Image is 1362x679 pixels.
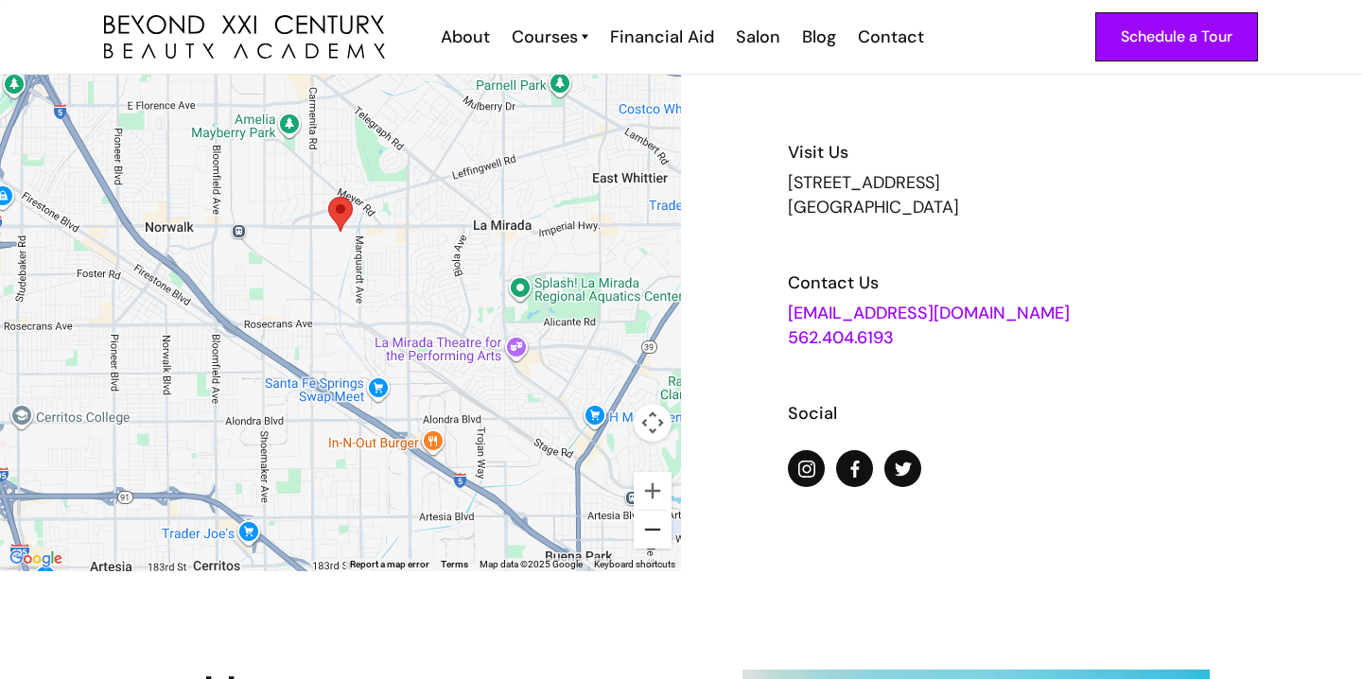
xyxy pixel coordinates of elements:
a: Schedule a Tour [1095,12,1258,61]
a: Salon [724,25,790,49]
a: 562.404.6193 [788,326,894,349]
button: Map camera controls [634,404,672,442]
a: Contact [846,25,934,49]
a: Financial Aid [598,25,724,49]
button: Keyboard shortcuts [594,558,675,571]
div: Schedule a Tour [1121,25,1232,49]
img: Google [5,547,67,571]
a: About [428,25,499,49]
div: Salon [736,25,780,49]
span: Map data ©2025 Google [480,559,583,569]
a: home [104,15,385,60]
a: Terms (opens in new tab) [441,559,468,569]
a: Open this area in Google Maps (opens a new window) [5,547,67,571]
div: Map pin [328,197,353,232]
a: [EMAIL_ADDRESS][DOMAIN_NAME] [788,302,1070,324]
div: Financial Aid [610,25,714,49]
button: Zoom in [634,472,672,510]
a: Report a map error [350,559,429,569]
div: Contact [858,25,924,49]
div: Blog [802,25,836,49]
a: Blog [790,25,846,49]
button: Zoom out [634,511,672,548]
h6: Social [788,401,1255,426]
a: Courses [512,25,588,49]
h6: Contact Us [788,270,1255,295]
div: [STREET_ADDRESS] [GEOGRAPHIC_DATA] [788,170,1255,219]
h6: Visit Us [788,140,1255,165]
img: beyond 21st century beauty academy logo [104,15,385,60]
div: About [441,25,490,49]
div: Courses [512,25,578,49]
